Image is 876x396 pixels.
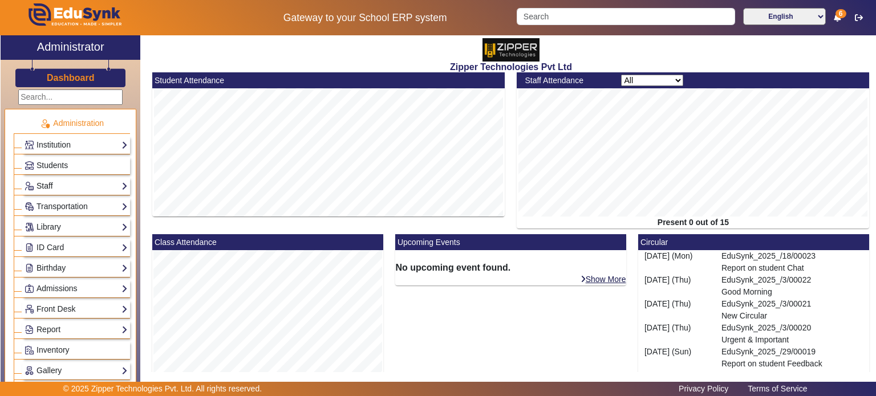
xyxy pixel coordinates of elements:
p: Administration [14,117,130,129]
img: Administration.png [40,119,50,129]
p: Report on student Feedback [721,358,863,370]
div: EduSynk_2025_/18/00023 [715,250,869,274]
div: EduSynk_2025_/29/00019 [715,346,869,370]
mat-card-header: Upcoming Events [395,234,626,250]
img: Inventory.png [25,346,34,354]
mat-card-header: Circular [638,234,869,250]
h3: Dashboard [47,72,95,83]
h2: Administrator [37,40,104,54]
div: [DATE] (Mon) [638,250,715,274]
h6: No upcoming event found. [395,262,626,273]
div: [DATE] (Thu) [638,274,715,298]
a: Terms of Service [742,381,813,396]
span: Students [36,161,68,170]
input: Search... [18,89,123,105]
p: © 2025 Zipper Technologies Pvt. Ltd. All rights reserved. [63,383,262,395]
p: Urgent & Important [721,334,863,346]
div: EduSynk_2025_/3/00020 [715,322,869,346]
a: Dashboard [46,72,95,84]
span: Inventory [36,345,70,354]
mat-card-header: Student Attendance [152,72,505,88]
div: Staff Attendance [519,75,615,87]
a: Administrator [1,35,140,60]
a: Show More [580,274,627,284]
a: Privacy Policy [673,381,734,396]
h2: Zipper Technologies Pvt Ltd [147,62,875,72]
span: 6 [836,9,846,18]
a: Inventory [25,344,128,357]
div: EduSynk_2025_/3/00021 [715,298,869,322]
div: [DATE] (Sun) [638,346,715,370]
img: 36227e3f-cbf6-4043-b8fc-b5c5f2957d0a [482,38,540,62]
div: [DATE] (Thu) [638,322,715,346]
input: Search [517,8,735,25]
a: Students [25,159,128,172]
mat-card-header: Class Attendance [152,234,383,250]
p: Report on student Chat [721,262,863,274]
p: New Circular [721,310,863,322]
h5: Gateway to your School ERP system [225,12,505,24]
img: Students.png [25,161,34,170]
div: Present 0 out of 15 [517,217,869,228]
div: EduSynk_2025_/3/00022 [715,274,869,298]
p: Good Morning [721,286,863,298]
a: Show More [823,370,870,381]
div: [DATE] (Thu) [638,298,715,322]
